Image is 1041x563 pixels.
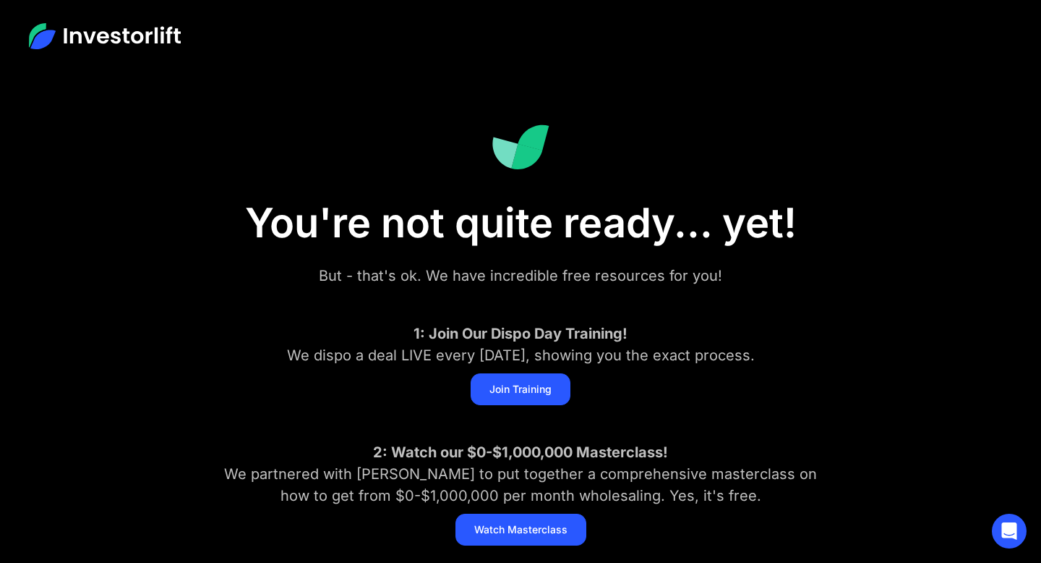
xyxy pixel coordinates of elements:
[455,514,586,546] a: Watch Masterclass
[492,124,549,170] img: Investorlift Dashboard
[373,444,668,461] strong: 2: Watch our $0-$1,000,000 Masterclass!
[471,373,570,405] a: Join Training
[210,441,831,507] div: We partnered with [PERSON_NAME] to put together a comprehensive masterclass on how to get from $0...
[210,323,831,366] div: We dispo a deal LIVE every [DATE], showing you the exact process.
[210,265,831,287] div: But - that's ok. We have incredible free resources for you!
[992,514,1027,549] div: Open Intercom Messenger
[159,199,882,247] h1: You're not quite ready... yet!
[414,325,627,342] strong: 1: Join Our Dispo Day Training!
